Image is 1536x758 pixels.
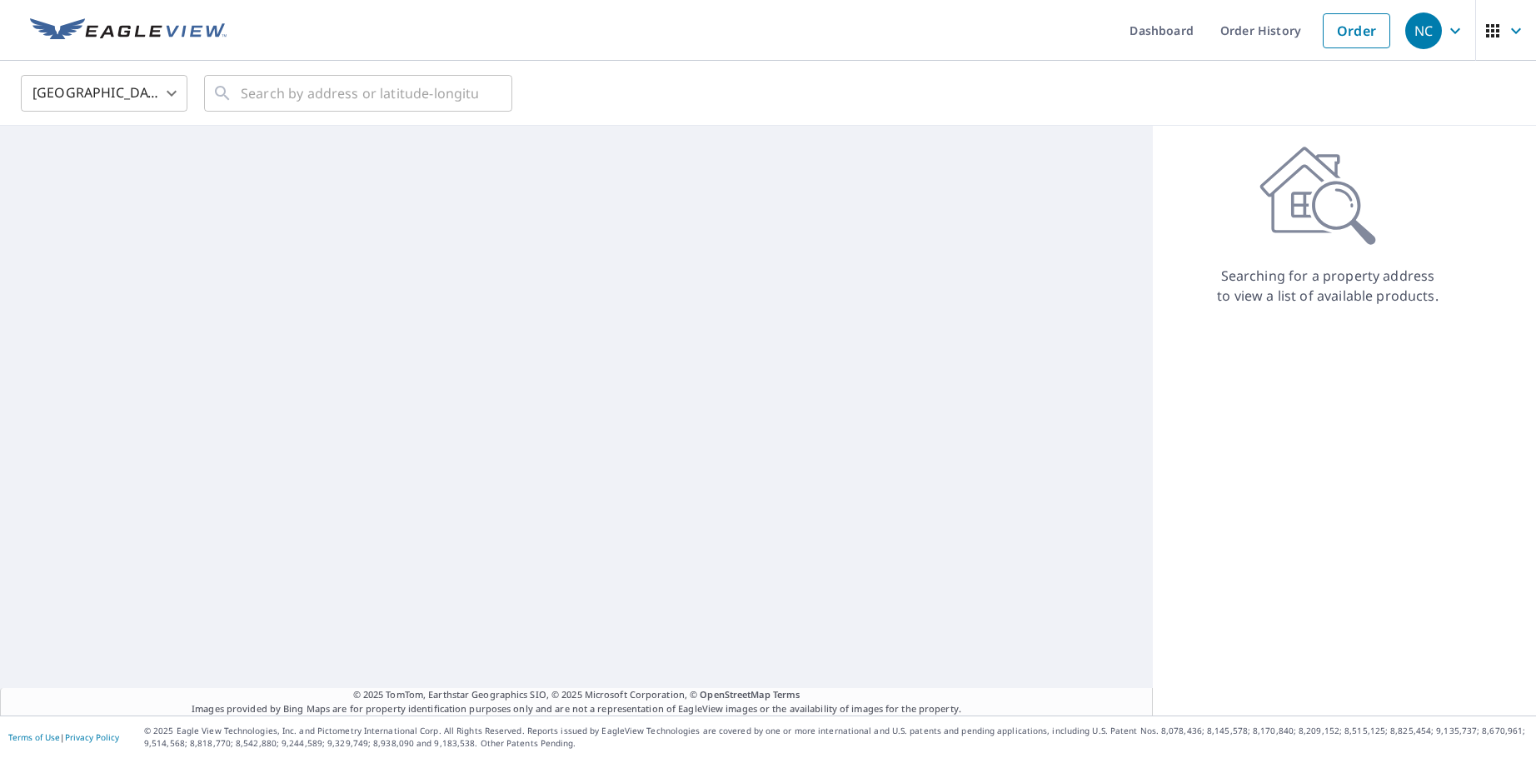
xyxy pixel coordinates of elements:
div: NC [1405,12,1442,49]
a: OpenStreetMap [700,688,770,701]
span: © 2025 TomTom, Earthstar Geographics SIO, © 2025 Microsoft Corporation, © [353,688,800,702]
a: Terms of Use [8,731,60,743]
p: | [8,732,119,742]
div: [GEOGRAPHIC_DATA] [21,70,187,117]
p: Searching for a property address to view a list of available products. [1216,266,1439,306]
a: Privacy Policy [65,731,119,743]
a: Terms [773,688,800,701]
input: Search by address or latitude-longitude [241,70,478,117]
img: EV Logo [30,18,227,43]
p: © 2025 Eagle View Technologies, Inc. and Pictometry International Corp. All Rights Reserved. Repo... [144,725,1528,750]
a: Order [1323,13,1390,48]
